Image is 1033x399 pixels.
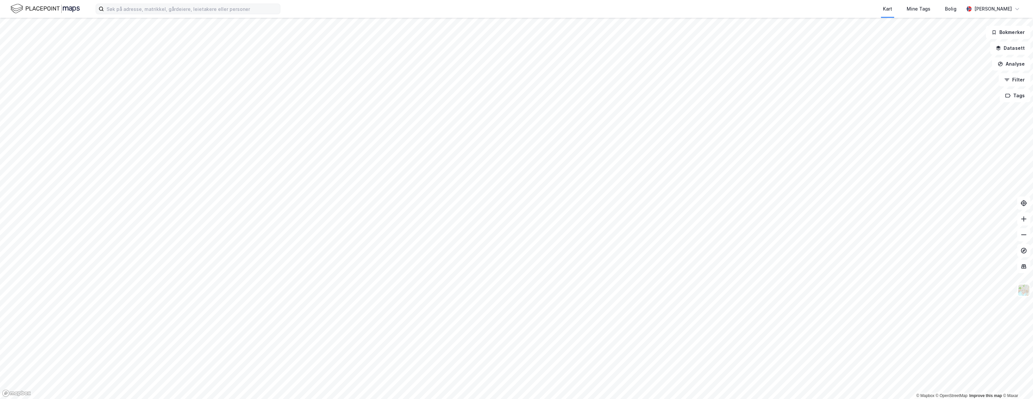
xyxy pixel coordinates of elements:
[104,4,280,14] input: Søk på adresse, matrikkel, gårdeiere, leietakere eller personer
[1000,367,1033,399] iframe: Chat Widget
[945,5,956,13] div: Bolig
[883,5,892,13] div: Kart
[11,3,80,15] img: logo.f888ab2527a4732fd821a326f86c7f29.svg
[1000,367,1033,399] div: Kontrollprogram for chat
[907,5,930,13] div: Mine Tags
[974,5,1012,13] div: [PERSON_NAME]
